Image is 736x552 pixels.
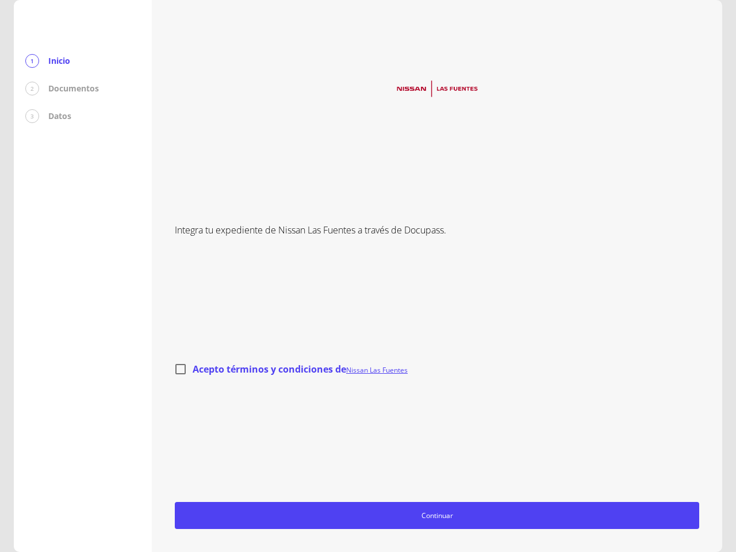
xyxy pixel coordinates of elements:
[25,54,39,68] div: 1
[48,110,71,122] p: Datos
[390,75,485,102] img: logo
[180,509,694,522] span: Continuar
[48,83,99,94] p: Documentos
[175,223,699,237] p: Integra tu expediente de Nissan Las Fuentes a través de Docupass.
[48,55,70,67] p: Inicio
[25,109,39,123] div: 3
[193,363,408,375] span: Acepto términos y condiciones de
[346,365,408,375] a: Nissan Las Fuentes
[25,82,39,95] div: 2
[175,502,699,529] button: Continuar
